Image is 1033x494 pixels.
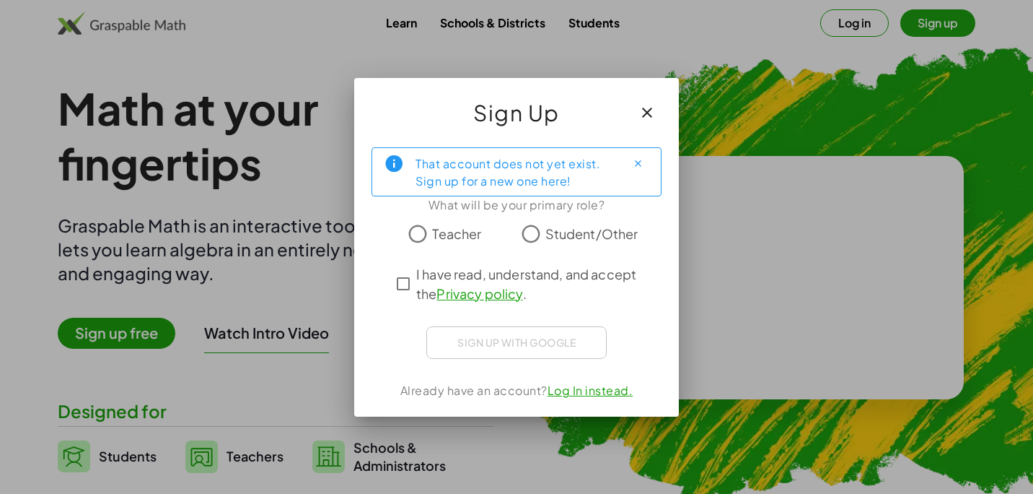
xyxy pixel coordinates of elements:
a: Privacy policy [436,285,522,302]
span: I have read, understand, and accept the . [416,264,643,303]
div: What will be your primary role? [372,196,661,214]
button: Close [626,152,649,175]
div: That account does not yet exist. Sign up for a new one here! [416,154,615,190]
span: Sign Up [473,95,560,130]
span: Student/Other [545,224,638,243]
span: Teacher [432,224,481,243]
div: Already have an account? [372,382,661,399]
a: Log In instead. [548,383,633,398]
